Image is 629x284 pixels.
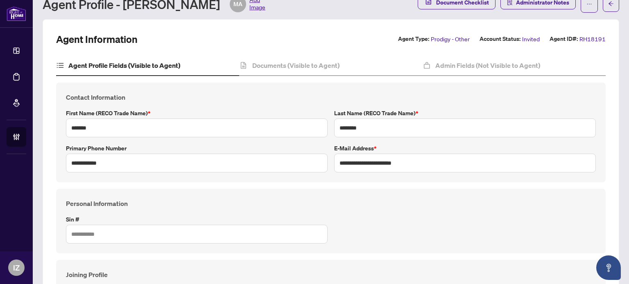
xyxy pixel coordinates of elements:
[7,6,26,21] img: logo
[398,34,429,44] label: Agent Type:
[66,270,596,280] h4: Joining Profile
[334,144,596,153] label: E-mail Address
[66,109,328,118] label: First Name (RECO Trade Name)
[13,262,20,273] span: IZ
[66,144,328,153] label: Primary Phone Number
[586,1,592,7] span: ellipsis
[596,255,621,280] button: Open asap
[522,34,540,44] span: Invited
[550,34,578,44] label: Agent ID#:
[56,33,138,46] h2: Agent Information
[252,60,339,70] h4: Documents (Visible to Agent)
[66,92,596,102] h4: Contact Information
[579,34,606,44] span: RH18191
[334,109,596,118] label: Last Name (RECO Trade Name)
[435,60,540,70] h4: Admin Fields (Not Visible to Agent)
[66,215,328,224] label: Sin #
[68,60,180,70] h4: Agent Profile Fields (Visible to Agent)
[431,34,470,44] span: Prodigy - Other
[480,34,520,44] label: Account Status:
[66,199,596,208] h4: Personal Information
[608,1,614,7] span: arrow-left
